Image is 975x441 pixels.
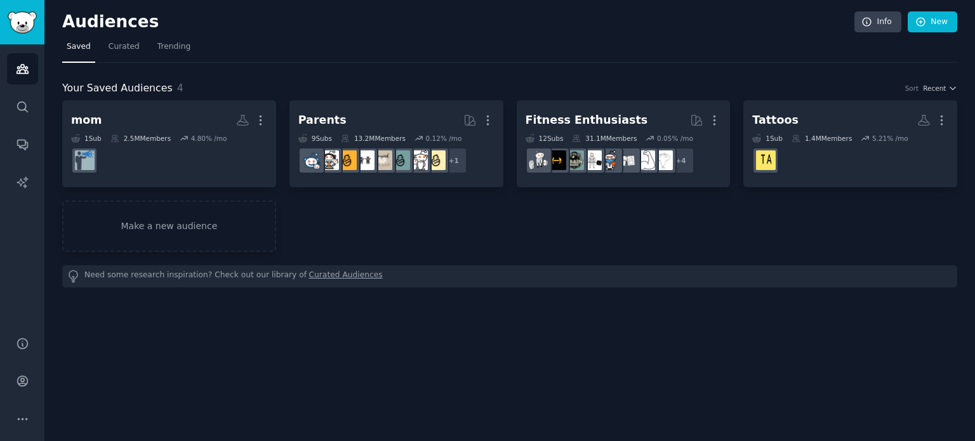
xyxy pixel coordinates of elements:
[67,41,91,53] span: Saved
[408,150,428,170] img: daddit
[177,82,183,94] span: 4
[526,134,564,143] div: 12 Sub s
[600,150,620,170] img: Health
[905,84,919,93] div: Sort
[62,100,276,187] a: mom1Sub2.5MMembers4.80% /moAdvice
[923,84,957,93] button: Recent
[110,134,171,143] div: 2.5M Members
[635,150,655,170] img: strength_training
[657,134,693,143] div: 0.05 % /mo
[104,37,144,63] a: Curated
[390,150,410,170] img: SingleParents
[157,41,190,53] span: Trending
[71,134,102,143] div: 1 Sub
[298,134,332,143] div: 9 Sub s
[872,134,908,143] div: 5.21 % /mo
[309,270,383,283] a: Curated Audiences
[62,265,957,287] div: Need some research inspiration? Check out our library of
[62,12,854,32] h2: Audiences
[517,100,731,187] a: Fitness Enthusiasts12Subs31.1MMembers0.05% /mo+4Fitnessstrength_trainingloseitHealthGYMGymMotivat...
[426,150,446,170] img: Parenting
[153,37,195,63] a: Trending
[582,150,602,170] img: GYM
[8,11,37,34] img: GummySearch logo
[526,112,648,128] div: Fitness Enthusiasts
[752,112,799,128] div: Tattoos
[191,134,227,143] div: 4.80 % /mo
[289,100,503,187] a: Parents9Subs13.2MMembers0.12% /mo+1ParentingdadditSingleParentsbeyondthebumptoddlersNewParentspar...
[792,134,852,143] div: 1.4M Members
[547,150,566,170] img: workout
[564,150,584,170] img: GymMotivation
[373,150,392,170] img: beyondthebump
[62,81,173,96] span: Your Saved Audiences
[756,150,776,170] img: tattooadvice
[75,150,95,170] img: Advice
[426,134,462,143] div: 0.12 % /mo
[71,112,102,128] div: mom
[355,150,375,170] img: toddlers
[302,150,321,170] img: Parents
[572,134,637,143] div: 31.1M Members
[668,147,694,174] div: + 4
[618,150,637,170] img: loseit
[441,147,467,174] div: + 1
[908,11,957,33] a: New
[752,134,783,143] div: 1 Sub
[62,201,276,252] a: Make a new audience
[109,41,140,53] span: Curated
[62,37,95,63] a: Saved
[337,150,357,170] img: NewParents
[529,150,548,170] img: weightroom
[743,100,957,187] a: Tattoos1Sub1.4MMembers5.21% /motattooadvice
[319,150,339,170] img: parentsofmultiples
[298,112,347,128] div: Parents
[923,84,946,93] span: Recent
[341,134,406,143] div: 13.2M Members
[854,11,901,33] a: Info
[653,150,673,170] img: Fitness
